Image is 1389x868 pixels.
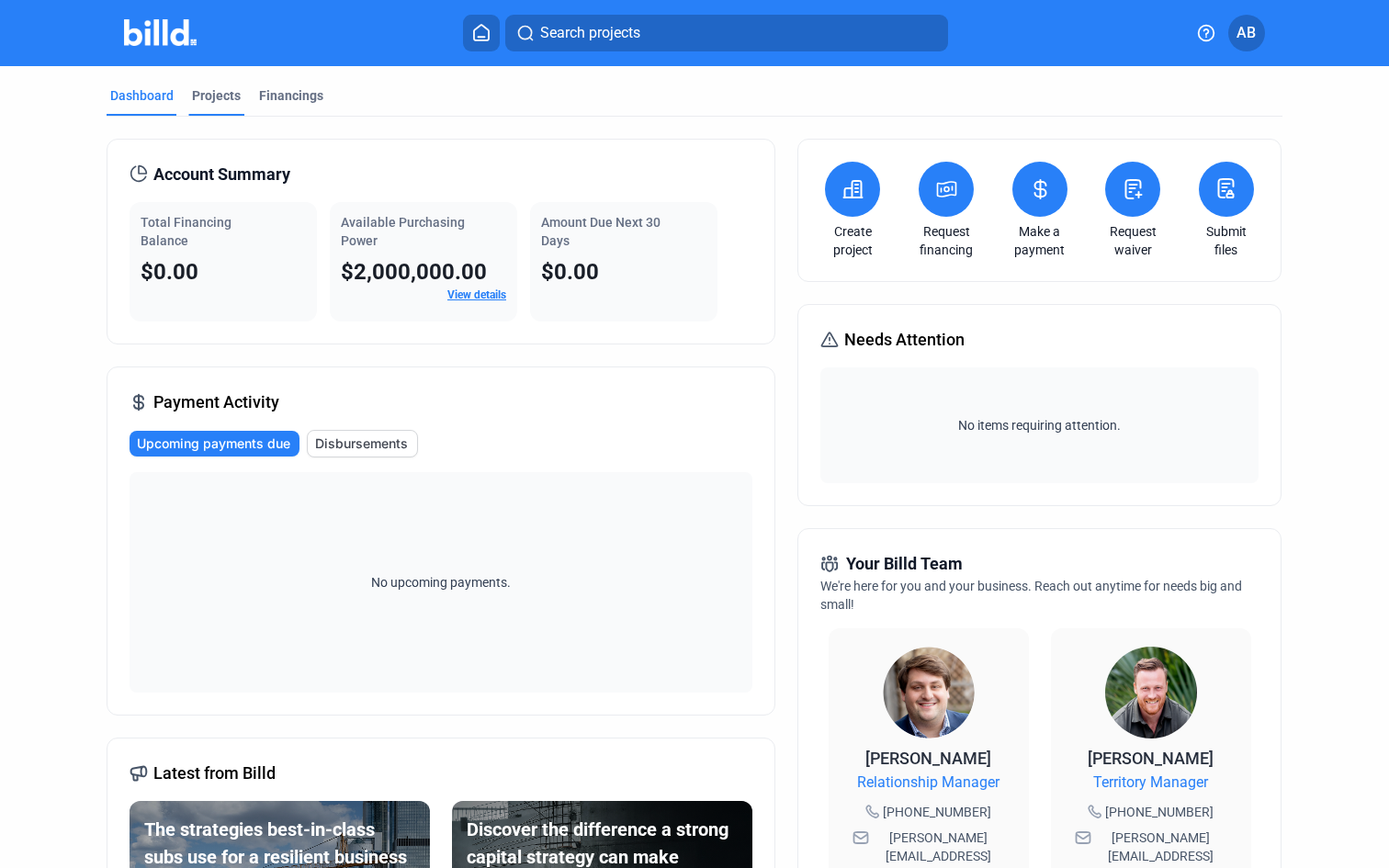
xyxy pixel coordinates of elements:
img: Relationship Manager [883,647,975,738]
span: Search projects [540,22,640,44]
span: Your Billd Team [846,551,963,577]
div: Financings [259,86,323,105]
span: Amount Due Next 30 Days [541,215,661,248]
span: $2,000,000.00 [341,259,487,285]
span: $0.00 [541,259,599,285]
img: Territory Manager [1105,647,1197,738]
span: Latest from Billd [153,761,276,786]
span: Territory Manager [1093,772,1208,794]
a: Create project [820,222,885,259]
span: No items requiring attention. [828,416,1250,434]
span: Disbursements [315,434,408,453]
a: Make a payment [1008,222,1072,259]
span: Total Financing Balance [141,215,231,248]
a: Request waiver [1101,222,1165,259]
button: Search projects [505,15,948,51]
span: [PHONE_NUMBER] [883,803,991,821]
span: Payment Activity [153,389,279,415]
span: AB [1237,22,1256,44]
div: Dashboard [110,86,174,105]
span: [PERSON_NAME] [1088,749,1214,768]
span: Upcoming payments due [137,434,290,453]
div: Projects [192,86,241,105]
span: Needs Attention [844,327,965,353]
span: Available Purchasing Power [341,215,465,248]
button: Disbursements [307,430,418,457]
button: AB [1228,15,1265,51]
button: Upcoming payments due [130,431,299,457]
span: No upcoming payments. [359,573,523,592]
span: Relationship Manager [857,772,999,794]
span: Account Summary [153,162,290,187]
a: Request financing [914,222,978,259]
span: [PHONE_NUMBER] [1105,803,1214,821]
span: We're here for you and your business. Reach out anytime for needs big and small! [820,579,1242,612]
span: [PERSON_NAME] [865,749,991,768]
a: View details [447,288,506,301]
a: Submit files [1194,222,1259,259]
span: $0.00 [141,259,198,285]
img: Billd Company Logo [124,19,197,46]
